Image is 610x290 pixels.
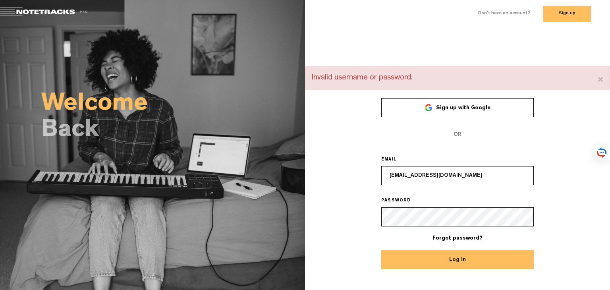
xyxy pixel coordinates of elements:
[436,105,490,111] span: Sign up with Google
[381,157,407,163] label: EMAIL
[381,125,534,144] span: OR
[543,6,591,22] button: Sign up
[381,250,534,269] button: Log In
[381,198,422,204] label: PASSWORD
[381,166,534,185] input: Email
[478,10,530,17] label: Don't have an account?
[597,72,604,88] button: ×
[311,72,604,84] p: Invalid username or password.
[41,94,305,116] h2: Welcome
[41,120,305,142] h2: Back
[432,236,483,241] a: Forgot password?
